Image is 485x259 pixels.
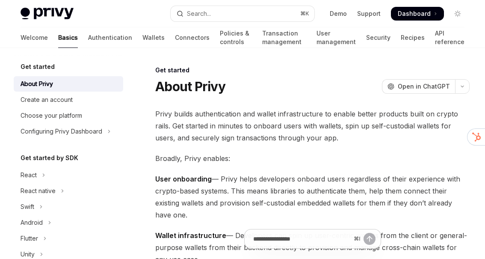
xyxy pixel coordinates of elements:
[398,82,450,91] span: Open in ChatGPT
[14,124,123,139] button: Toggle Configuring Privy Dashboard section
[155,79,225,94] h1: About Privy
[155,152,470,164] span: Broadly, Privy enables:
[155,108,470,144] span: Privy builds authentication and wallet infrastructure to enable better products built on crypto r...
[391,7,444,21] a: Dashboard
[142,27,165,48] a: Wallets
[357,9,381,18] a: Support
[14,92,123,107] a: Create an account
[262,27,306,48] a: Transaction management
[330,9,347,18] a: Demo
[88,27,132,48] a: Authentication
[155,175,212,183] strong: User onboarding
[14,215,123,230] button: Toggle Android section
[364,233,376,245] button: Send message
[21,217,43,228] div: Android
[366,27,390,48] a: Security
[14,76,123,92] a: About Privy
[21,202,34,212] div: Swift
[14,231,123,246] button: Toggle Flutter section
[451,7,464,21] button: Toggle dark mode
[21,62,55,72] h5: Get started
[21,79,53,89] div: About Privy
[171,6,314,21] button: Open search
[14,199,123,214] button: Toggle Swift section
[21,153,78,163] h5: Get started by SDK
[21,95,73,105] div: Create an account
[435,27,464,48] a: API reference
[21,233,38,244] div: Flutter
[398,9,431,18] span: Dashboard
[300,10,309,17] span: ⌘ K
[175,27,210,48] a: Connectors
[14,183,123,199] button: Toggle React native section
[21,186,56,196] div: React native
[21,126,102,137] div: Configuring Privy Dashboard
[155,66,470,74] div: Get started
[14,167,123,183] button: Toggle React section
[220,27,252,48] a: Policies & controls
[21,27,48,48] a: Welcome
[253,229,350,248] input: Ask a question...
[155,173,470,221] span: — Privy helps developers onboard users regardless of their experience with crypto-based systems. ...
[316,27,356,48] a: User management
[401,27,425,48] a: Recipes
[382,79,455,94] button: Open in ChatGPT
[21,110,82,121] div: Choose your platform
[21,170,37,180] div: React
[187,9,211,19] div: Search...
[14,108,123,123] a: Choose your platform
[21,8,74,20] img: light logo
[58,27,78,48] a: Basics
